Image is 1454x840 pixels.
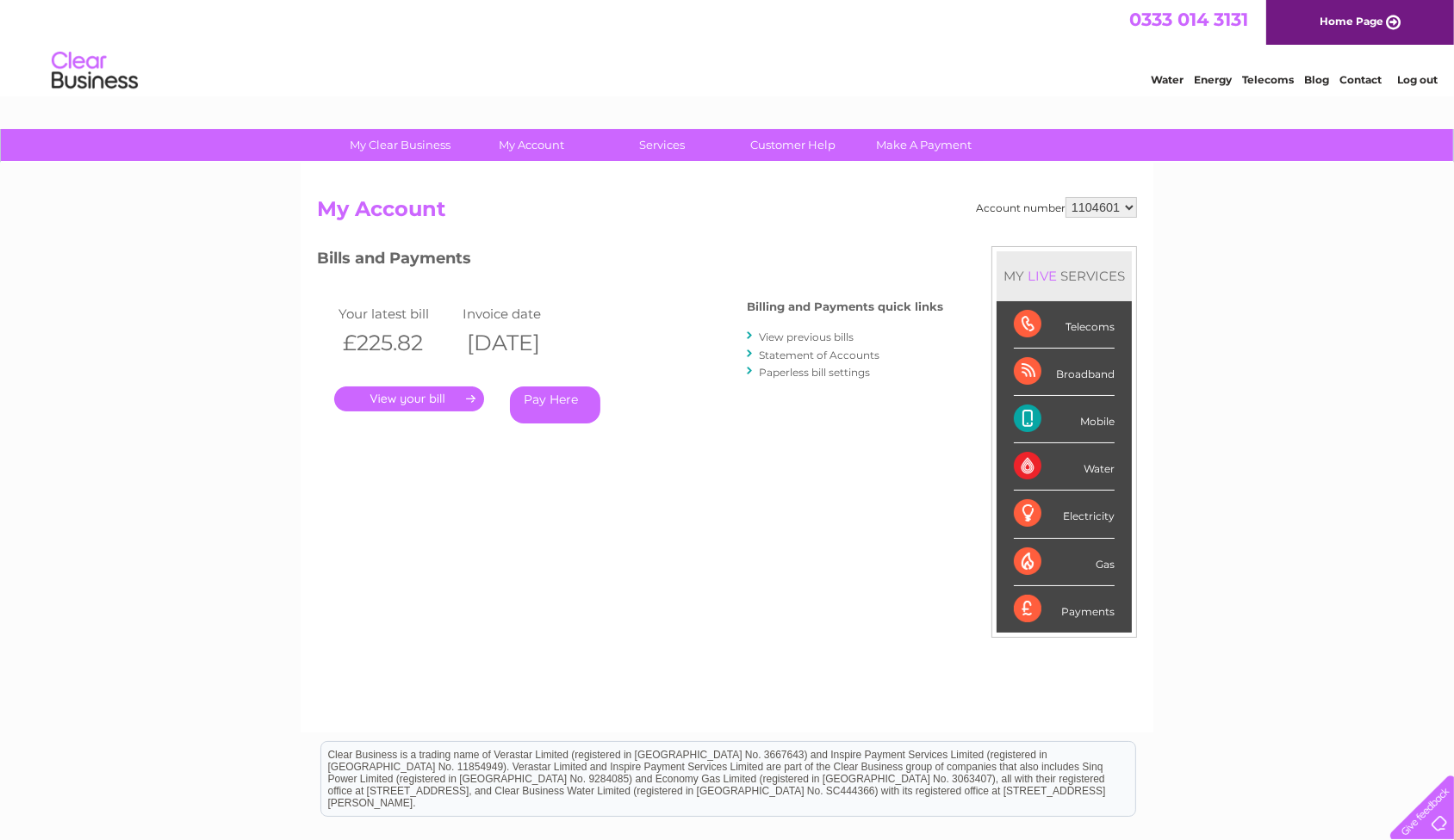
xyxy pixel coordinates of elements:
td: Invoice date [458,302,582,325]
a: My Account [461,129,603,161]
h3: Bills and Payments [317,246,943,276]
a: 0333 014 3131 [1129,9,1248,30]
div: Clear Business is a trading name of Verastar Limited (registered in [GEOGRAPHIC_DATA] No. 3667643... [321,9,1135,83]
div: Gas [1014,539,1115,586]
a: Telecoms [1242,73,1294,86]
div: Payments [1014,586,1115,633]
a: Statement of Accounts [759,349,879,361]
h4: Billing and Payments quick links [747,300,943,313]
a: Services [592,129,734,161]
div: Mobile [1014,396,1115,443]
a: Blog [1304,73,1329,86]
h2: My Account [317,197,1137,230]
th: £225.82 [334,325,458,361]
div: Broadband [1014,349,1115,396]
a: Water [1151,73,1184,86]
div: LIVE [1024,268,1060,284]
div: Telecoms [1014,301,1115,349]
div: Electricity [1014,491,1115,538]
a: Contact [1339,73,1382,86]
a: Energy [1194,73,1232,86]
img: logo.png [51,45,139,97]
td: Your latest bill [334,302,458,325]
a: Make A Payment [854,129,996,161]
a: View previous bills [759,330,854,343]
div: Account number [976,197,1137,218]
div: MY SERVICES [997,251,1132,300]
a: Paperless bill settings [759,366,870,379]
th: [DATE] [458,325,582,361]
a: Customer Help [723,129,865,161]
a: Log out [1397,73,1438,86]
a: Pay Here [510,386,600,423]
div: Water [1014,443,1115,491]
a: My Clear Business [330,129,472,161]
a: . [334,386,484,411]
